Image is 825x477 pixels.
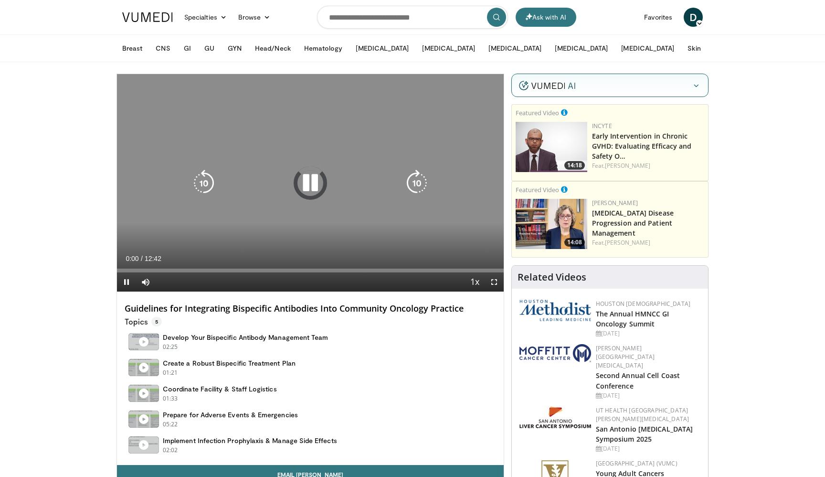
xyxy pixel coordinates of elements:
button: [MEDICAL_DATA] [483,39,547,58]
h4: Implement Infection Prophylaxis & Manage Side Effects [163,436,337,445]
p: 01:21 [163,369,178,377]
a: Browse [233,8,276,27]
div: [DATE] [596,391,700,400]
button: Head/Neck [249,39,296,58]
a: San Antonio [MEDICAL_DATA] Symposium 2025 [596,424,693,444]
button: [MEDICAL_DATA] [549,39,613,58]
a: Early Intervention in Chronic GVHD: Evaluating Efficacy and Safety O… [592,131,692,161]
img: b268d3bb-84af-4da6-ad4f-6776a949c467.png.150x105_q85_crop-smart_upscale.png [516,122,587,172]
img: 5e4488cc-e109-4a4e-9fd9-73bb9237ee91.png.150x105_q85_autocrop_double_scale_upscale_version-0.2.png [519,300,591,321]
h4: Related Videos [518,271,586,283]
a: UT Health [GEOGRAPHIC_DATA][PERSON_NAME][MEDICAL_DATA] [596,406,689,423]
span: 14:18 [564,161,585,170]
a: 14:18 [516,122,587,172]
a: D [684,8,703,27]
button: Pause [117,272,136,292]
span: 12:42 [145,255,161,262]
a: Incyte [592,122,612,130]
a: Second Annual Cell Coast Conference [596,371,680,390]
button: Mute [136,272,155,292]
p: Topics [125,317,162,326]
h4: Develop Your Bispecific Antibody Management Team [163,333,328,342]
button: Hematology [298,39,349,58]
a: [GEOGRAPHIC_DATA] (VUMC) [596,459,677,467]
img: d4c48d29-6d22-4e1c-a972-e335efe90c94.png.150x105_q85_crop-smart_upscale.png [516,199,587,249]
a: [PERSON_NAME] [605,162,650,170]
img: 7870b224-cac5-491b-891c-8f641f094b6d.jpeg.150x105_q85_autocrop_double_scale_upscale_version-0.2.jpg [519,406,591,428]
h4: Prepare for Adverse Events & Emergencies [163,411,298,419]
button: [MEDICAL_DATA] [615,39,680,58]
a: [PERSON_NAME] [605,238,650,247]
div: [DATE] [596,329,700,338]
h4: Guidelines for Integrating Bispecific Antibodies Into Community Oncology Practice [125,304,496,314]
div: Feat. [592,162,704,170]
button: Playback Rate [465,272,485,292]
button: CNS [150,39,176,58]
video-js: Video Player [117,74,504,292]
div: Feat. [592,238,704,247]
button: GU [199,39,220,58]
button: Skin [682,39,706,58]
button: Ask with AI [516,8,576,27]
p: 01:33 [163,394,178,403]
input: Search topics, interventions [317,6,508,29]
button: GI [178,39,197,58]
span: 14:08 [564,238,585,247]
span: 5 [151,317,162,326]
button: [MEDICAL_DATA] [350,39,414,58]
a: [PERSON_NAME] [592,199,638,207]
a: The Annual HMNCC GI Oncology Summit [596,309,669,328]
div: Progress Bar [117,269,504,272]
small: Featured Video [516,108,559,117]
a: [PERSON_NAME][GEOGRAPHIC_DATA][MEDICAL_DATA] [596,344,655,369]
a: Houston [DEMOGRAPHIC_DATA] [596,300,690,308]
button: GYN [222,39,247,58]
p: 05:22 [163,420,178,429]
h4: Create a Robust Bispecific Treatment Plan [163,359,296,368]
small: Featured Video [516,185,559,194]
span: / [141,255,143,262]
a: Favorites [638,8,678,27]
div: [DATE] [596,444,700,453]
p: 02:25 [163,343,178,351]
img: vumedi-ai-logo.v2.svg [519,81,575,90]
a: 14:08 [516,199,587,249]
button: Breast [116,39,148,58]
a: Specialties [179,8,233,27]
img: VuMedi Logo [122,12,173,22]
button: [MEDICAL_DATA] [416,39,481,58]
h4: Coordinate Facility & Staff Logistics [163,385,277,393]
a: [MEDICAL_DATA] Disease Progression and Patient Management [592,208,674,238]
img: c5560393-9563-4b4a-b01b-f05df246bde3.png.150x105_q85_autocrop_double_scale_upscale_version-0.2.png [519,344,591,362]
button: Fullscreen [485,272,504,292]
span: 0:00 [126,255,138,262]
p: 02:02 [163,446,178,455]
